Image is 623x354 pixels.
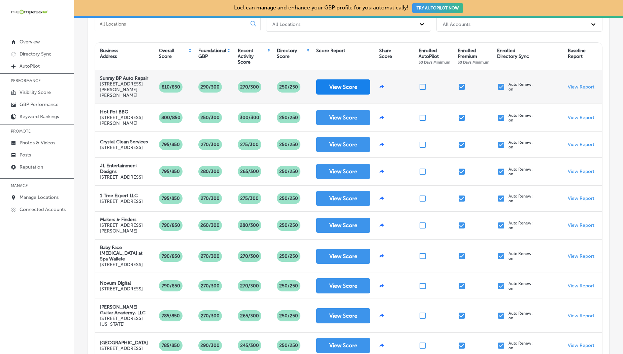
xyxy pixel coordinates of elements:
[509,194,533,203] p: Auto Renew: on
[100,340,148,346] strong: [GEOGRAPHIC_DATA]
[20,140,55,146] p: Photos & Videos
[509,311,533,320] p: Auto Renew: on
[100,193,138,199] strong: 1 Tree Expert LLC
[237,139,261,150] p: 275/300
[419,48,450,65] div: Enrolled AutoPilot
[568,222,594,228] a: View Report
[20,39,40,45] p: Overview
[379,48,392,59] div: Share Score
[100,304,145,316] strong: [PERSON_NAME] Guitar Academy, LLC
[198,112,222,123] p: 250/300
[316,164,370,179] button: View Score
[238,48,267,65] div: Recent Activity Score
[497,48,529,59] div: Enrolled Directory Sync
[20,63,40,69] p: AutoPilot
[100,217,136,222] strong: Makers & Finders
[316,218,370,233] button: View Score
[11,9,48,15] img: 660ab0bf-5cc7-4cb8-ba1c-48b5ae0f18e60NCTV_CLogo_TV_Black_-500x88.png
[237,280,262,291] p: 270/300
[509,167,533,176] p: Auto Renew: on
[159,81,183,93] p: 810/850
[198,48,226,59] div: Foundational GBP
[316,278,370,293] button: View Score
[100,199,143,204] p: [STREET_ADDRESS]
[198,166,222,177] p: 280/300
[509,140,533,149] p: Auto Renew: on
[316,308,370,323] button: View Score
[20,114,59,119] p: Keyword Rankings
[100,163,137,174] strong: JL Entertainment Designs
[20,51,52,57] p: Directory Sync
[412,3,463,13] button: TRY AUTOPILOT NOW
[316,338,370,353] button: View Score
[568,84,594,90] a: View Report
[100,81,149,98] p: [STREET_ADDRESS][PERSON_NAME][PERSON_NAME]
[100,286,143,292] p: [STREET_ADDRESS]
[276,81,301,93] p: 250 /250
[272,21,300,27] div: All Locations
[198,220,222,231] p: 260/300
[99,21,245,27] input: All Locations
[276,340,301,351] p: 250 /250
[568,196,594,201] p: View Report
[568,343,594,348] a: View Report
[316,48,345,54] div: Score Report
[100,109,129,115] strong: Hot Pot BBQ
[100,139,148,145] strong: Crystal Clean Services
[568,283,594,289] a: View Report
[276,193,301,204] p: 250 /250
[276,280,301,291] p: 250 /250
[20,90,51,95] p: Visibility Score
[100,245,142,262] strong: Baby Face [MEDICAL_DATA] at Spa Wailele
[159,112,183,123] p: 800/850
[568,142,594,147] a: View Report
[159,340,183,351] p: 785/850
[568,169,594,174] a: View Report
[237,166,262,177] p: 265/300
[443,21,470,27] div: All Accounts
[20,164,43,170] p: Reputation
[568,48,586,59] div: Baseline Report
[237,193,261,204] p: 275/300
[316,191,370,206] button: View Score
[198,280,222,291] p: 270/300
[316,110,370,125] button: View Score
[276,220,301,231] p: 250 /250
[100,346,148,351] p: [STREET_ADDRESS]
[159,280,183,291] p: 790/850
[237,310,262,321] p: 265/300
[100,174,149,180] p: [STREET_ADDRESS]
[509,341,533,350] p: Auto Renew: on
[20,207,66,212] p: Connected Accounts
[100,145,148,150] p: [STREET_ADDRESS]
[316,249,370,264] button: View Score
[509,82,533,92] p: Auto Renew: on
[198,139,222,150] p: 270/300
[509,221,533,230] p: Auto Renew: on
[276,139,301,150] p: 250 /250
[568,115,594,120] a: View Report
[458,48,489,65] div: Enrolled Premium
[237,251,262,262] p: 270/300
[568,253,594,259] a: View Report
[159,48,188,59] div: Overall Score
[159,251,183,262] p: 790/850
[316,79,370,95] button: View Score
[100,280,131,286] strong: Novum Digital
[198,310,222,321] p: 270/300
[509,251,533,261] p: Auto Renew: on
[198,340,222,351] p: 290/300
[276,310,301,321] p: 250 /250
